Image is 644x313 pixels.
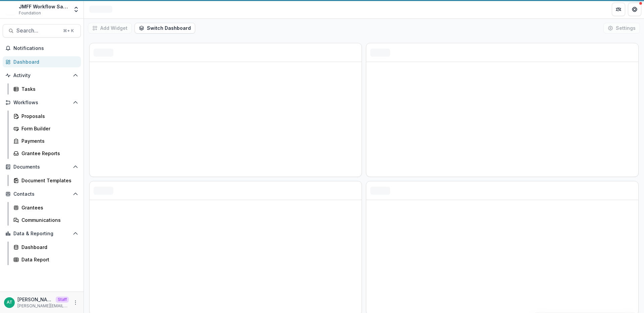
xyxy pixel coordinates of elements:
[21,150,75,157] div: Grantee Reports
[11,111,81,122] a: Proposals
[21,125,75,132] div: Form Builder
[612,3,625,16] button: Partners
[3,228,81,239] button: Open Data & Reporting
[3,56,81,67] a: Dashboard
[3,162,81,172] button: Open Documents
[3,189,81,199] button: Open Contacts
[21,216,75,224] div: Communications
[87,4,115,14] nav: breadcrumb
[3,24,81,38] button: Search...
[88,23,132,34] button: Add Widget
[21,204,75,211] div: Grantees
[17,296,53,303] p: [PERSON_NAME]
[71,299,79,307] button: More
[3,97,81,108] button: Open Workflows
[13,191,70,197] span: Contacts
[13,100,70,106] span: Workflows
[62,27,75,35] div: ⌘ + K
[11,135,81,146] a: Payments
[11,123,81,134] a: Form Builder
[21,113,75,120] div: Proposals
[13,164,70,170] span: Documents
[19,3,69,10] div: JMFF Workflow Sandbox
[17,303,69,309] p: [PERSON_NAME][EMAIL_ADDRESS][DOMAIN_NAME]
[13,231,70,237] span: Data & Reporting
[11,148,81,159] a: Grantee Reports
[603,23,640,34] button: Settings
[628,3,641,16] button: Get Help
[3,70,81,81] button: Open Activity
[13,58,75,65] div: Dashboard
[11,254,81,265] a: Data Report
[21,244,75,251] div: Dashboard
[3,43,81,54] button: Notifications
[16,27,59,34] span: Search...
[11,242,81,253] a: Dashboard
[11,83,81,95] a: Tasks
[19,10,41,16] span: Foundation
[11,214,81,226] a: Communications
[13,46,78,51] span: Notifications
[13,73,70,78] span: Activity
[56,297,69,303] p: Staff
[21,256,75,263] div: Data Report
[71,3,81,16] button: Open entity switcher
[11,175,81,186] a: Document Templates
[21,177,75,184] div: Document Templates
[135,23,195,34] button: Switch Dashboard
[11,202,81,213] a: Grantees
[21,85,75,92] div: Tasks
[21,137,75,144] div: Payments
[7,300,12,305] div: Anna Test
